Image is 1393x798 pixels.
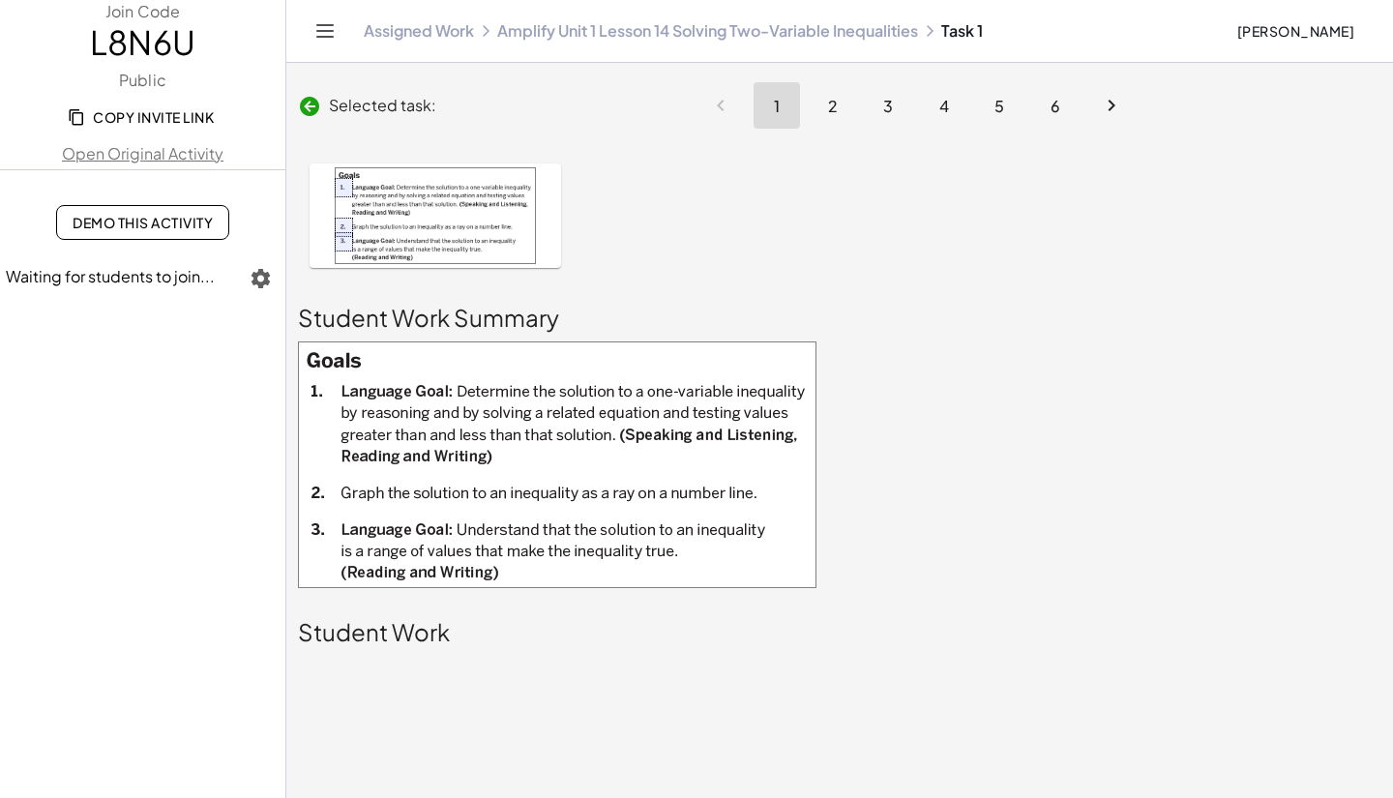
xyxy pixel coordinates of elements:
button: Go to page 3 [865,82,911,129]
span: 4 [938,96,949,116]
img: a24c43c11b96ea137d7b44cac30135ae2ffb3035ea69dbe50cbcb70cd15c2861.png [335,167,537,264]
button: Toggle navigation [310,15,341,46]
span: Copy Invite Link [72,108,214,126]
a: Demo This Activity [56,205,229,240]
span: [PERSON_NAME] [1236,22,1354,40]
button: [PERSON_NAME] [1221,14,1370,48]
img: a24c43c11b96ea137d7b44cac30135ae2ffb3035ea69dbe50cbcb70cd15c2861.png [298,341,816,588]
button: Go to page 2 [810,82,856,129]
nav: Pagination Navigation [452,77,1380,133]
div: Student Work Summary [298,303,1381,341]
span: 6 [1050,96,1060,116]
span: 2 [827,96,838,116]
span: Waiting for students to join... [6,266,215,286]
div: Student Work [298,617,1381,648]
label: Public [119,70,166,92]
button: Go to page 5 [976,82,1023,129]
button: Go to page 6 [1032,82,1079,129]
button: Page 1, Current page [754,82,800,129]
span: Demo This Activity [73,214,213,231]
button: Copy Invite Link [56,100,229,134]
span: Selected task: [329,94,436,117]
a: Amplify Unit 1 Lesson 14 Solving Two-Variable Inequalities [497,21,918,41]
span: 1 [773,96,780,116]
span: 5 [994,96,1005,116]
button: Next page [1088,82,1135,129]
button: Go to page 4 [921,82,967,129]
a: Assigned Work [364,21,474,41]
span: 3 [883,96,894,116]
